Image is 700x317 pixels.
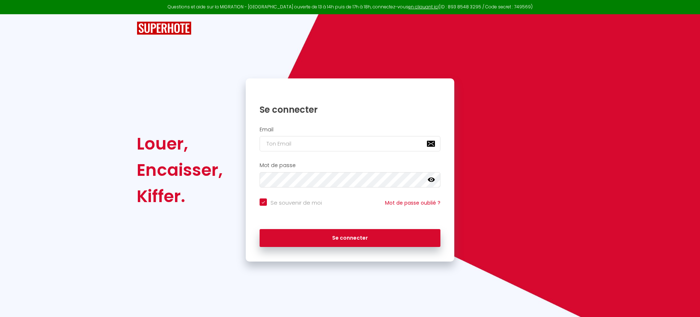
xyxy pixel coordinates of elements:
[137,157,223,183] div: Encaisser,
[260,104,440,115] h1: Se connecter
[385,199,440,206] a: Mot de passe oublié ?
[260,229,440,247] button: Se connecter
[137,131,223,157] div: Louer,
[137,22,191,35] img: SuperHote logo
[260,162,440,169] h2: Mot de passe
[260,127,440,133] h2: Email
[137,183,223,209] div: Kiffer.
[260,136,440,151] input: Ton Email
[408,4,439,10] a: en cliquant ici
